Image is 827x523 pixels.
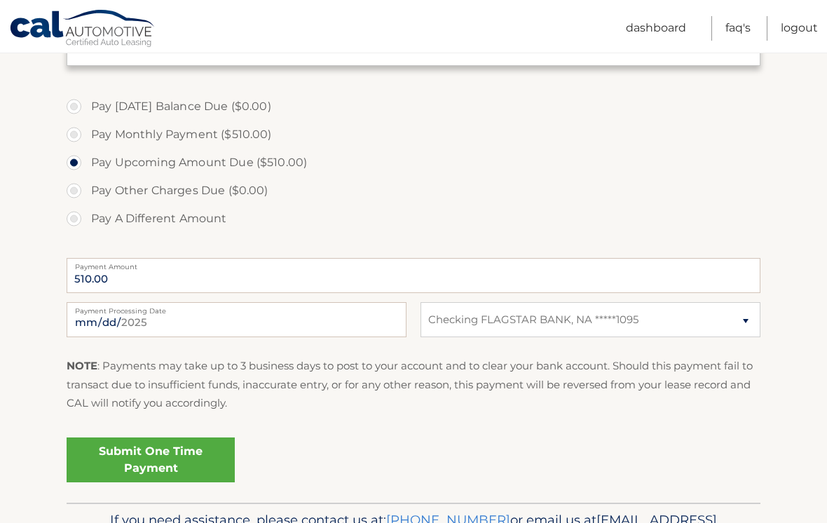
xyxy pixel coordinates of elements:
label: Payment Processing Date [67,302,406,313]
strong: NOTE [67,359,97,372]
p: : Payments may take up to 3 business days to post to your account and to clear your bank account.... [67,357,760,412]
label: Pay [DATE] Balance Due ($0.00) [67,93,760,121]
input: Payment Date [67,302,406,337]
a: FAQ's [725,16,751,41]
a: Cal Automotive [9,9,156,50]
label: Pay Monthly Payment ($510.00) [67,121,760,149]
a: Logout [781,16,818,41]
label: Pay Other Charges Due ($0.00) [67,177,760,205]
label: Pay Upcoming Amount Due ($510.00) [67,149,760,177]
a: Dashboard [626,16,686,41]
input: Payment Amount [67,258,760,293]
label: Payment Amount [67,258,760,269]
a: Submit One Time Payment [67,437,235,482]
label: Pay A Different Amount [67,205,760,233]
